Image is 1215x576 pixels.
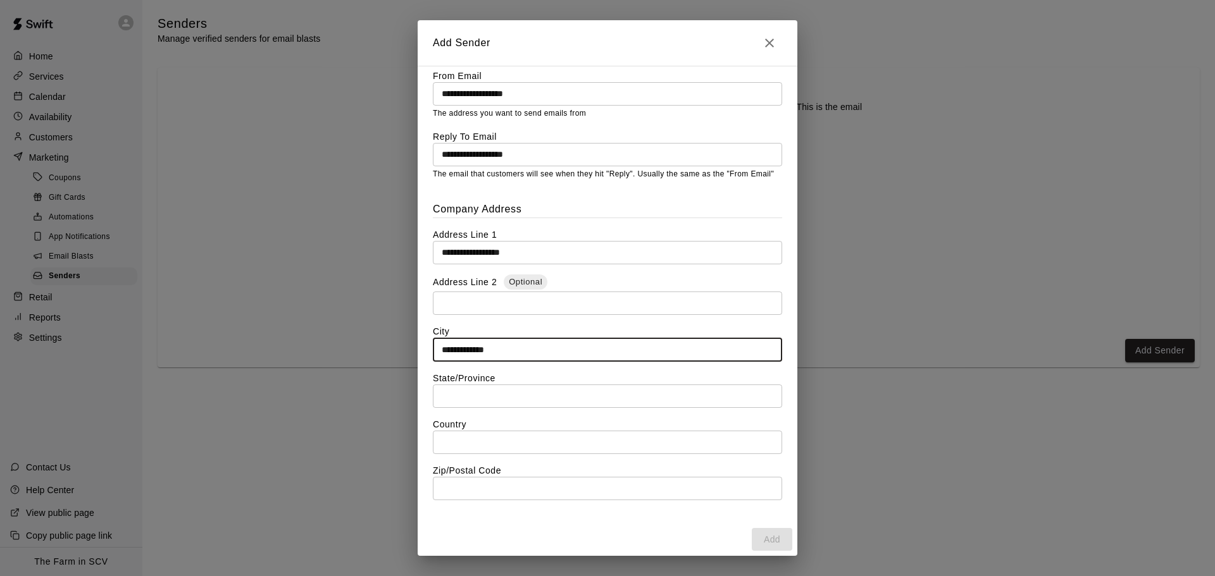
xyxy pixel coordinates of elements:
[433,274,782,291] label: Address Line 2
[433,325,782,338] label: City
[433,70,782,82] label: From Email
[418,20,797,66] h2: Add Sender
[433,168,782,181] p: The email that customers will see when they hit "Reply". Usually the same as the "From Email"
[433,130,782,143] label: Reply To Email
[504,276,547,288] span: Optional
[433,228,782,241] label: Address Line 1
[433,201,782,218] h6: Company Address
[433,372,782,384] label: State/Province
[433,107,782,120] p: The address you want to send emails from
[757,30,782,56] button: Close
[433,464,782,477] label: Zip/Postal Code
[433,418,782,431] label: Country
